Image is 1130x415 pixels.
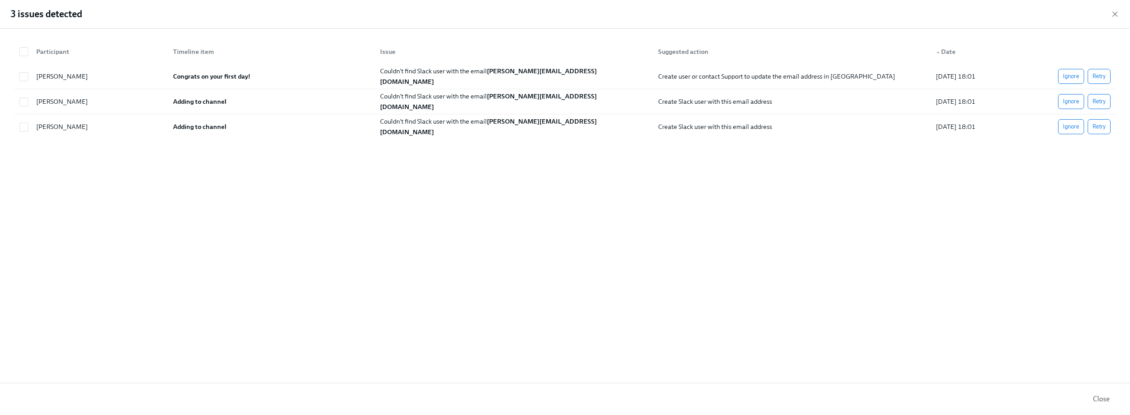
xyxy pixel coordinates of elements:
strong: Adding to channel [173,123,226,131]
div: [PERSON_NAME] [33,121,166,132]
div: [DATE] 18:01 [932,71,1043,82]
button: Retry [1088,94,1111,109]
div: Timeline item [169,46,373,57]
span: Retry [1092,72,1106,81]
button: Ignore [1058,94,1084,109]
strong: Congrats on your first day! [173,72,250,80]
span: Close [1093,395,1110,404]
div: [PERSON_NAME] [33,96,166,107]
button: Retry [1088,69,1111,84]
span: Retry [1092,97,1106,106]
div: [DATE] 18:01 [932,121,1043,132]
strong: Adding to channel [173,98,226,106]
span: Retry [1092,122,1106,131]
div: Date [932,46,1043,57]
div: Suggested action [651,43,929,60]
span: Create Slack user with this email address [658,98,772,106]
div: [PERSON_NAME]Adding to channelCouldn't find Slack user with the email[PERSON_NAME][EMAIL_ADDRESS]... [14,89,1116,114]
span: Create Slack user with this email address [658,123,772,131]
div: Participant [29,43,166,60]
span: Ignore [1063,122,1079,131]
div: Issue [373,43,651,60]
div: Participant [33,46,166,57]
div: Issue [377,46,651,57]
span: Ignore [1063,72,1079,81]
span: Create user or contact Support to update the email address in [GEOGRAPHIC_DATA] [658,72,895,80]
div: Timeline item [166,43,373,60]
button: Ignore [1058,119,1084,134]
button: Close [1087,390,1116,408]
h2: 3 issues detected [11,8,82,21]
span: ▲ [936,50,940,54]
button: Ignore [1058,69,1084,84]
div: Suggested action [655,46,929,57]
div: [PERSON_NAME]Congrats on your first day!Couldn't find Slack user with the email[PERSON_NAME][EMAI... [14,64,1116,89]
div: ▲Date [929,43,1043,60]
button: Retry [1088,119,1111,134]
span: Ignore [1063,97,1079,106]
div: [DATE] 18:01 [932,96,1043,107]
div: [PERSON_NAME]Adding to channelCouldn't find Slack user with the email[PERSON_NAME][EMAIL_ADDRESS]... [14,114,1116,139]
div: [PERSON_NAME] [33,71,166,82]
